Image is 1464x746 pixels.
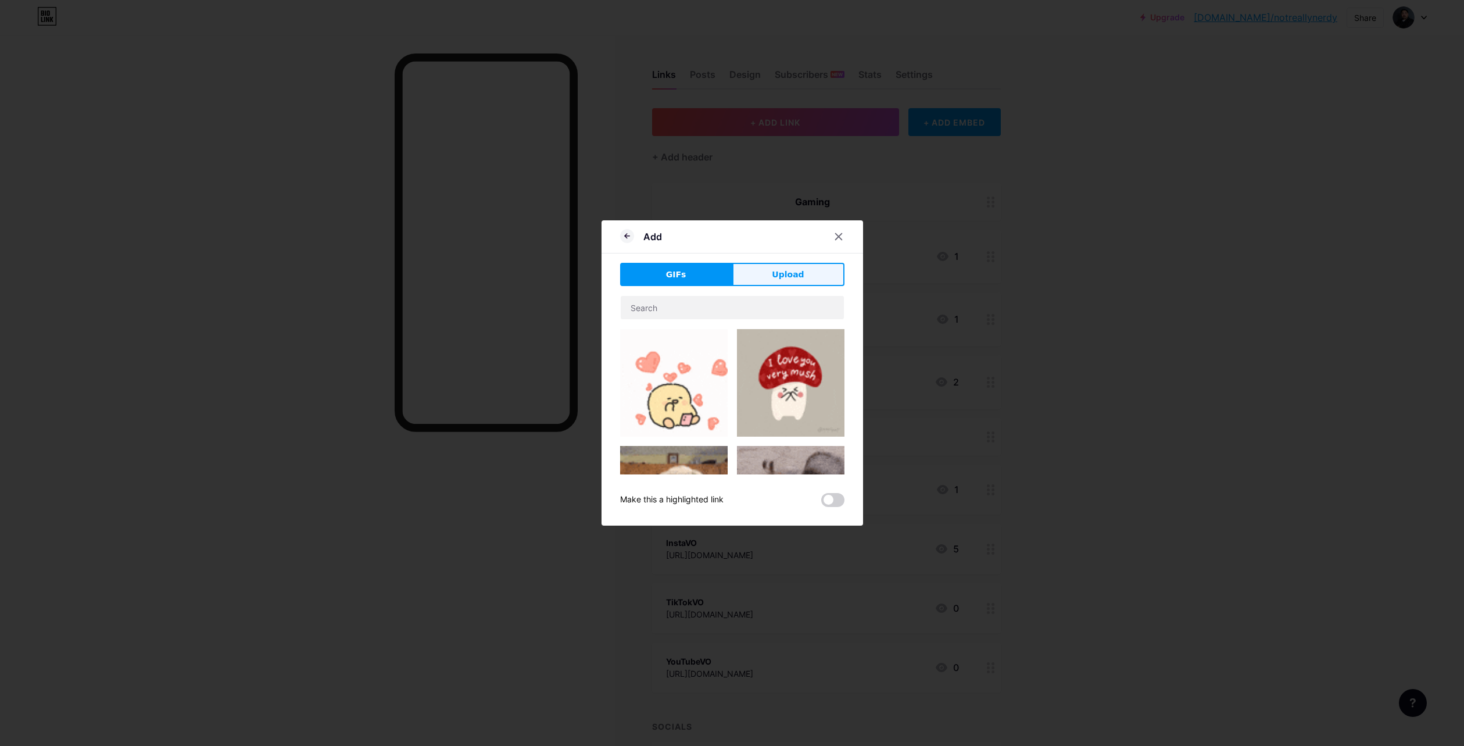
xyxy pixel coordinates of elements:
div: Add [643,230,662,244]
button: GIFs [620,263,732,286]
span: GIFs [666,269,686,281]
input: Search [621,296,844,319]
img: Gihpy [737,329,844,437]
img: Gihpy [737,446,844,536]
button: Upload [732,263,844,286]
img: Gihpy [620,446,728,584]
img: Gihpy [620,329,728,437]
div: Make this a highlighted link [620,493,724,507]
span: Upload [772,269,804,281]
